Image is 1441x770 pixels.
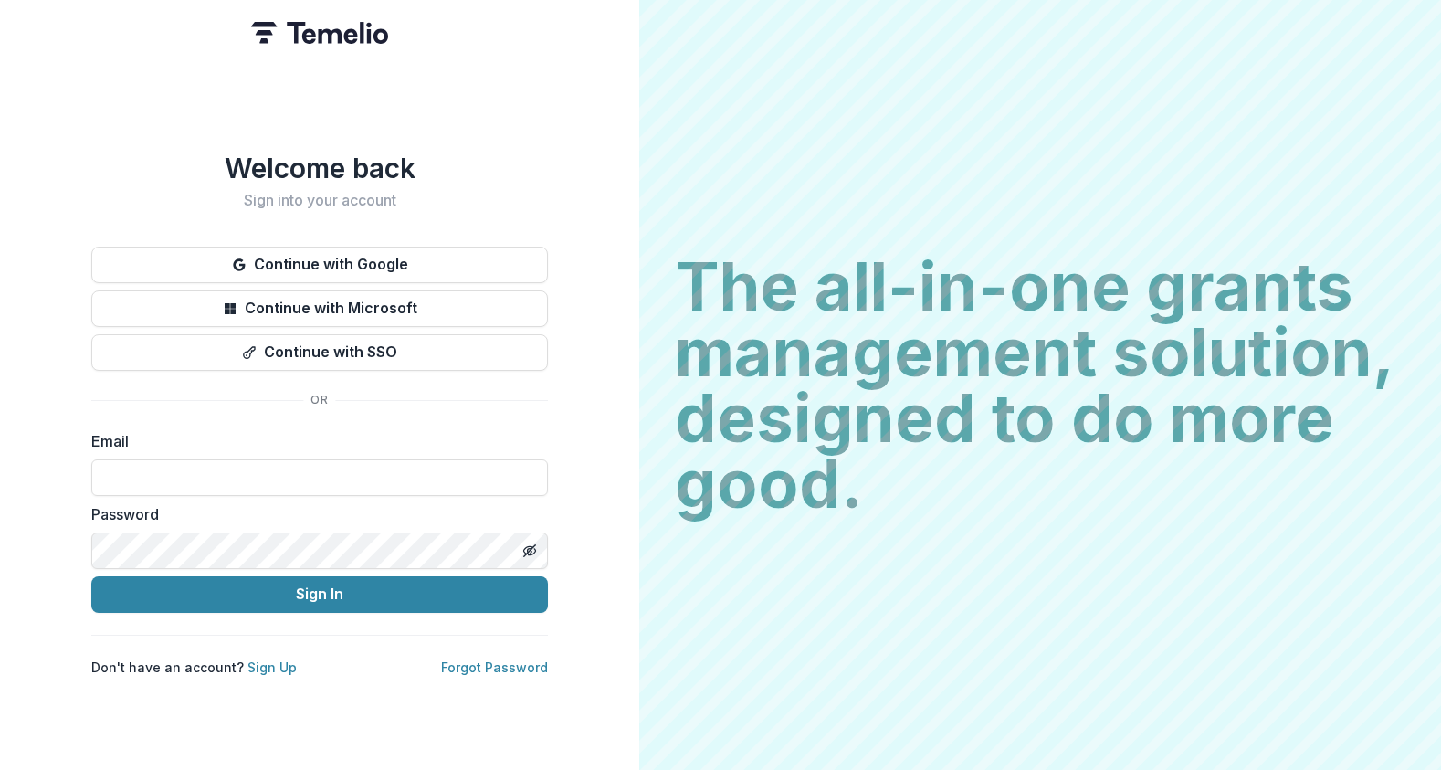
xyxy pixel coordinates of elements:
button: Sign In [91,576,548,613]
button: Continue with Google [91,247,548,283]
button: Toggle password visibility [515,536,544,565]
h2: Sign into your account [91,192,548,209]
h1: Welcome back [91,152,548,185]
a: Forgot Password [441,659,548,675]
button: Continue with SSO [91,334,548,371]
a: Sign Up [247,659,297,675]
img: Temelio [251,22,388,44]
p: Don't have an account? [91,658,297,677]
label: Email [91,430,537,452]
button: Continue with Microsoft [91,290,548,327]
label: Password [91,503,537,525]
